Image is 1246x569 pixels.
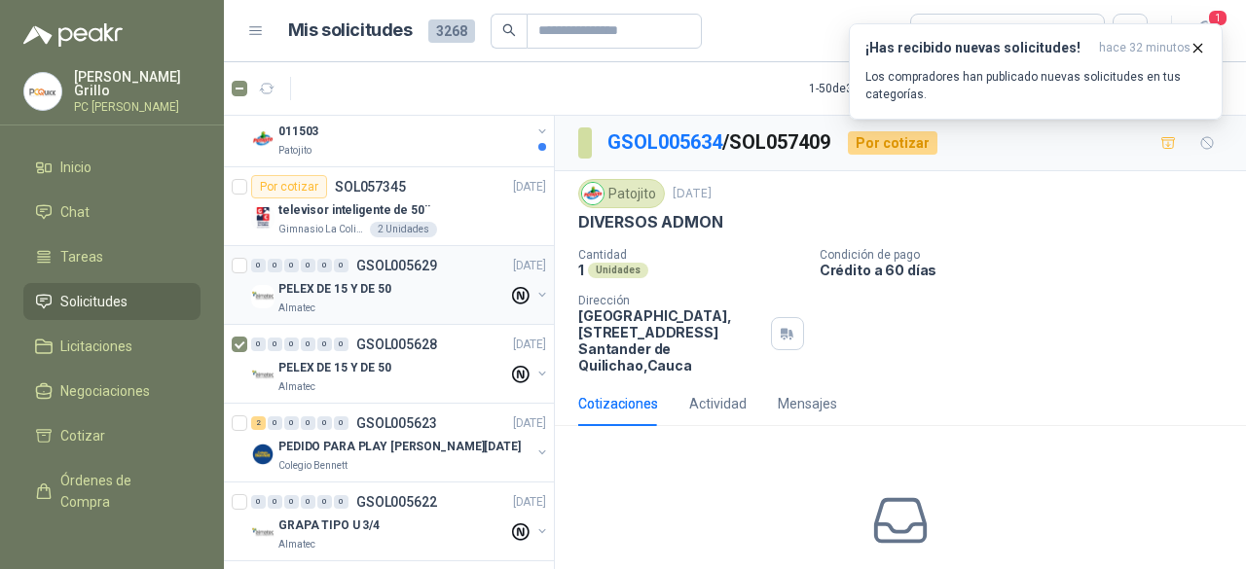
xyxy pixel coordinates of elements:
div: 0 [301,338,315,351]
div: 1 - 50 de 3329 [809,73,935,104]
p: Almatec [278,301,315,316]
div: 0 [284,338,299,351]
div: Por cotizar [848,131,937,155]
div: 0 [317,495,332,509]
p: GSOL005628 [356,338,437,351]
p: PEDIDO PARA PLAY [PERSON_NAME][DATE] [278,438,521,456]
a: Tareas [23,238,201,275]
div: 0 [251,495,266,509]
h1: Mis solicitudes [288,17,413,45]
a: 0 0 0 0 0 0 GSOL005628[DATE] Company LogoPELEX DE 15 Y DE 50Almatec [251,333,550,395]
p: 011503 [278,123,318,141]
span: Órdenes de Compra [60,470,182,513]
span: Licitaciones [60,336,132,357]
div: 0 [268,416,282,430]
p: SOL057345 [335,180,406,194]
img: Company Logo [251,364,275,387]
span: Chat [60,201,90,223]
p: GSOL005623 [356,416,437,430]
div: 0 [317,259,332,272]
h3: ¡Has recibido nuevas solicitudes! [865,40,1091,56]
span: Cotizar [60,425,105,446]
p: Patojito [278,143,311,159]
div: Mensajes [778,393,837,414]
p: PELEX DE 15 Y DE 50 [278,280,391,299]
p: [DATE] [513,493,546,512]
p: GSOL005629 [356,259,437,272]
div: 0 [334,495,348,509]
p: PELEX DE 15 Y DE 50 [278,359,391,377]
p: DIVERSOS ADMON [578,212,722,232]
span: Inicio [60,157,92,178]
p: [DATE] [673,185,712,203]
span: search [502,23,516,37]
p: Cantidad [578,248,804,262]
img: Company Logo [24,73,61,110]
p: GRAPA TIPO U 3/4 [278,516,380,535]
a: Licitaciones [23,328,201,365]
div: 2 [251,416,266,430]
div: 0 [301,416,315,430]
p: televisor inteligente de 50¨ [278,201,430,220]
a: 0 0 0 0 0 0 GSOL005622[DATE] Company LogoGRAPA TIPO U 3/4Almatec [251,490,550,552]
p: 1 [578,262,584,278]
a: GSOL005634 [607,130,722,154]
p: Crédito a 60 días [820,262,1238,278]
div: 0 [251,338,266,351]
p: GSOL005622 [356,495,437,509]
p: PC [PERSON_NAME] [74,101,201,113]
div: 0 [334,416,348,430]
div: 2 Unidades [370,222,437,237]
div: 0 [301,259,315,272]
span: 3268 [428,19,475,43]
a: 27 0 0 0 0 0 GSOL005654[DATE] Company Logo011503Patojito [251,96,550,159]
img: Company Logo [251,521,275,545]
div: Patojito [578,179,665,208]
div: 0 [268,338,282,351]
div: 0 [284,416,299,430]
div: Todas [923,20,964,42]
div: Actividad [689,393,747,414]
a: Órdenes de Compra [23,462,201,520]
span: hace 32 minutos [1099,40,1191,56]
a: Chat [23,194,201,231]
img: Company Logo [251,285,275,308]
button: 1 [1188,14,1223,49]
span: Solicitudes [60,291,128,312]
a: Cotizar [23,417,201,454]
span: Tareas [60,246,103,267]
div: 0 [317,416,332,430]
a: Negociaciones [23,373,201,409]
div: Unidades [588,263,648,278]
span: 1 [1207,9,1228,27]
div: 0 [301,495,315,509]
p: Colegio Bennett [278,458,348,474]
p: [GEOGRAPHIC_DATA], [STREET_ADDRESS] Santander de Quilichao , Cauca [578,307,763,373]
div: 0 [284,495,299,509]
a: Solicitudes [23,283,201,320]
a: Inicio [23,149,201,186]
p: / SOL057409 [607,127,832,158]
img: Company Logo [251,127,275,151]
div: 0 [317,338,332,351]
p: Condición de pago [820,248,1238,262]
div: 0 [268,495,282,509]
span: Negociaciones [60,380,150,402]
img: Company Logo [251,206,275,230]
p: [PERSON_NAME] Grillo [74,70,201,97]
p: Gimnasio La Colina [278,222,366,237]
p: [DATE] [513,336,546,354]
a: Por cotizarSOL057345[DATE] Company Logotelevisor inteligente de 50¨Gimnasio La Colina2 Unidades [224,167,554,246]
div: Por cotizar [251,175,327,198]
p: Almatec [278,537,315,552]
div: 0 [268,259,282,272]
button: ¡Has recibido nuevas solicitudes!hace 32 minutos Los compradores han publicado nuevas solicitudes... [849,23,1223,120]
p: Los compradores han publicado nuevas solicitudes en tus categorías. [865,68,1206,103]
div: 0 [334,259,348,272]
a: 2 0 0 0 0 0 GSOL005623[DATE] Company LogoPEDIDO PARA PLAY [PERSON_NAME][DATE]Colegio Bennett [251,411,550,474]
p: [DATE] [513,414,546,433]
p: [DATE] [513,257,546,275]
a: 0 0 0 0 0 0 GSOL005629[DATE] Company LogoPELEX DE 15 Y DE 50Almatec [251,254,550,316]
div: 0 [251,259,266,272]
div: 0 [284,259,299,272]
